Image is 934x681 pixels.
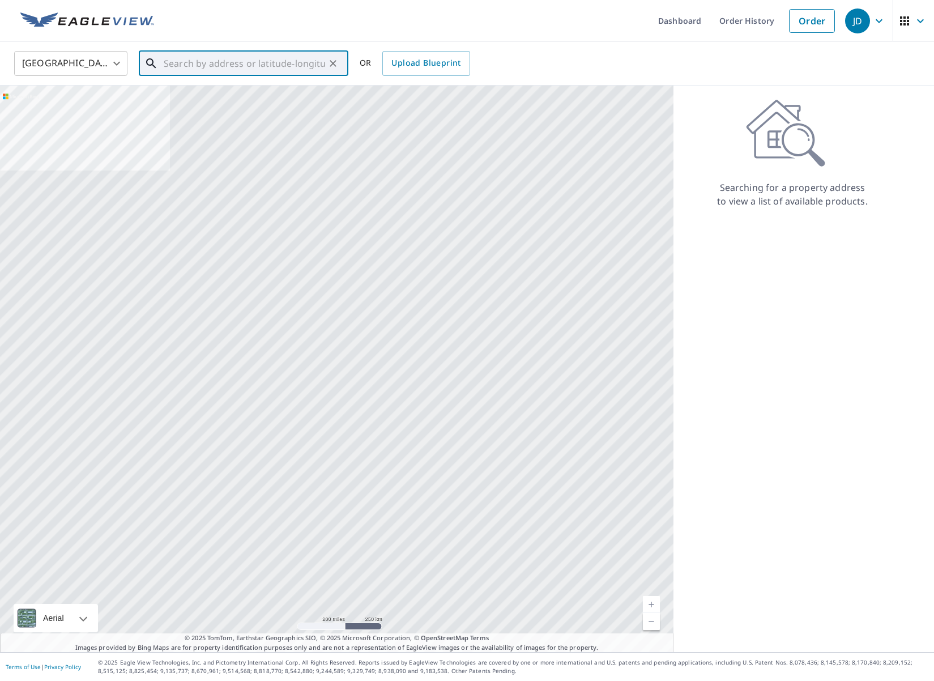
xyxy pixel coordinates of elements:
img: EV Logo [20,12,154,29]
a: Terms [470,633,489,642]
a: Current Level 5, Zoom Out [643,613,660,630]
p: | [6,663,81,670]
span: © 2025 TomTom, Earthstar Geographics SIO, © 2025 Microsoft Corporation, © [185,633,489,643]
a: Order [789,9,835,33]
a: Upload Blueprint [382,51,470,76]
input: Search by address or latitude-longitude [164,48,325,79]
p: © 2025 Eagle View Technologies, Inc. and Pictometry International Corp. All Rights Reserved. Repo... [98,658,928,675]
div: JD [845,8,870,33]
span: Upload Blueprint [391,56,460,70]
div: Aerial [14,604,98,632]
a: Terms of Use [6,663,41,671]
div: [GEOGRAPHIC_DATA] [14,48,127,79]
p: Searching for a property address to view a list of available products. [717,181,868,208]
a: OpenStreetMap [421,633,468,642]
div: Aerial [40,604,67,632]
a: Current Level 5, Zoom In [643,596,660,613]
a: Privacy Policy [44,663,81,671]
button: Clear [325,56,341,71]
div: OR [360,51,470,76]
